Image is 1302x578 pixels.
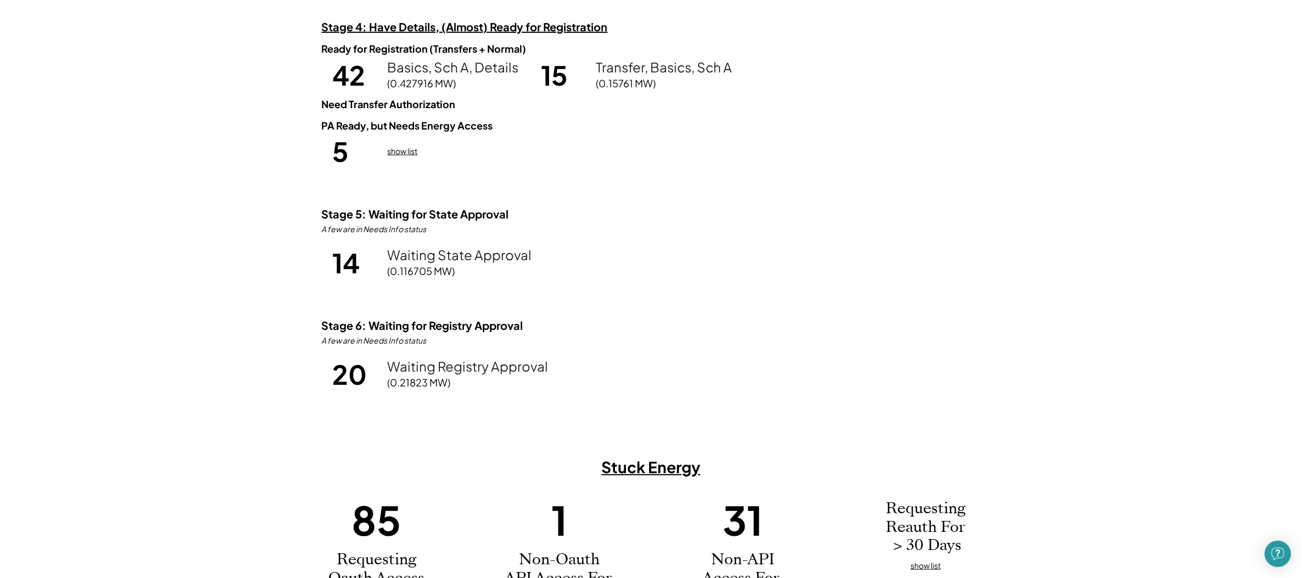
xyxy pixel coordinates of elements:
[596,76,656,90] div: (0.15761 MW)
[322,224,427,235] div: A few are in Needs Info status
[388,375,451,389] div: (0.21823 MW)
[322,119,493,132] h3: PA Ready, but Needs Energy Access
[723,494,763,546] h1: 31
[596,60,733,74] div: Transfer, Basics, Sch A
[551,494,567,546] h1: 1
[388,60,519,74] div: Basics, Sch A, Details
[322,335,427,346] div: A few are in Needs Info status
[541,58,591,92] h1: 15
[322,98,456,110] h3: Need Transfer Authorization
[322,207,509,221] h3: Stage 5: Waiting for State Approval
[388,76,456,90] div: (0.427916 MW)
[333,246,382,280] h1: 14
[388,146,418,156] u: show list
[388,264,455,278] div: (0.116705 MW)
[870,500,980,555] h2: Requesting Reauth For > 30 Days
[322,42,527,55] h3: Ready for Registration (Transfers + Normal)
[333,357,382,391] h1: 20
[910,560,941,570] u: show list
[322,318,523,333] h3: Stage 6: Waiting for Registry Approval
[333,134,382,169] h1: 5
[333,58,382,92] h1: 42
[388,360,549,373] div: Waiting Registry Approval
[1265,541,1291,567] div: Open Intercom Messenger
[388,248,532,261] div: Waiting State Approval
[322,20,608,34] h3: Stage 4: Have Details, (Almost) Ready for Registration
[352,494,401,546] h1: 85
